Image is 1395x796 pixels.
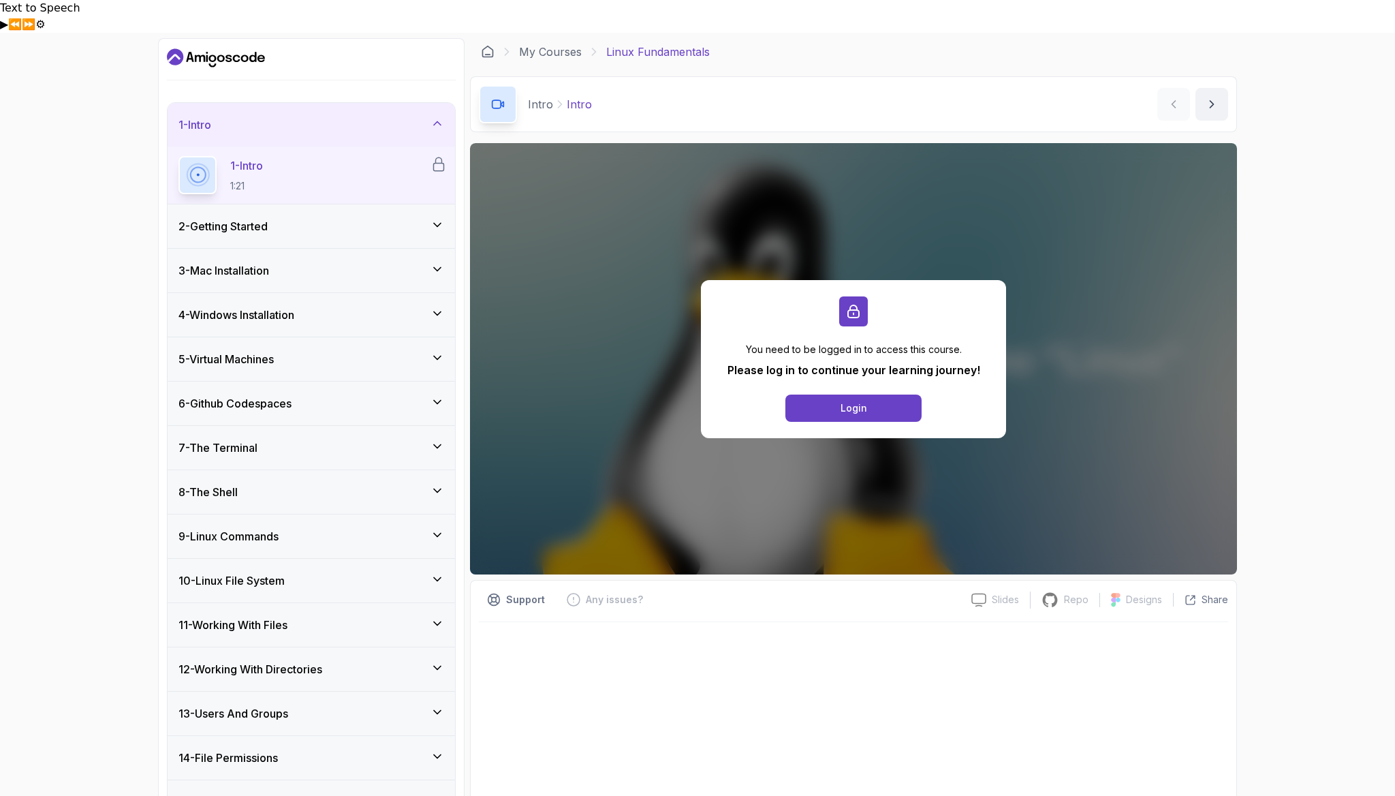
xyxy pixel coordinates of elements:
button: Previous [8,16,22,33]
button: 4-Windows Installation [168,293,455,337]
p: You need to be logged in to access this course. [727,343,980,356]
h3: 11 - Working With Files [178,617,287,633]
a: Dashboard [481,45,495,59]
h3: 6 - Github Codespaces [178,395,292,412]
button: 7-The Terminal [168,426,455,470]
button: Share [1173,593,1228,607]
h3: 5 - Virtual Machines [178,351,274,367]
a: Dashboard [167,47,265,69]
button: 1-Intro [168,103,455,147]
h3: 8 - The Shell [178,484,238,500]
h3: 3 - Mac Installation [178,262,269,279]
p: Intro [528,96,553,112]
h3: 12 - Working With Directories [178,661,322,677]
button: 6-Github Codespaces [168,382,455,425]
div: Login [841,401,867,415]
button: 1-Intro1:21 [178,156,444,194]
h3: 4 - Windows Installation [178,307,294,323]
p: Share [1202,593,1228,607]
p: Designs [1126,593,1162,607]
p: 1 - Intro [230,157,263,174]
button: Support button [479,589,553,611]
p: Support [506,593,545,607]
p: 1:21 [230,179,263,193]
button: 5-Virtual Machines [168,337,455,381]
button: previous content [1157,88,1190,121]
button: Forward [22,16,35,33]
p: Slides [992,593,1019,607]
p: Repo [1064,593,1088,607]
p: Any issues? [586,593,643,607]
p: Linux Fundamentals [606,44,710,60]
h3: 1 - Intro [178,117,211,133]
a: My Courses [519,44,582,60]
h3: 14 - File Permissions [178,750,278,766]
button: 8-The Shell [168,470,455,514]
button: next content [1195,88,1228,121]
h3: 9 - Linux Commands [178,528,279,545]
button: 13-Users And Groups [168,692,455,735]
p: Intro [567,96,592,112]
button: 10-Linux File System [168,559,455,602]
h3: 13 - Users And Groups [178,705,288,722]
button: 14-File Permissions [168,736,455,780]
button: 9-Linux Commands [168,515,455,558]
button: 3-Mac Installation [168,249,455,292]
button: 2-Getting Started [168,204,455,248]
button: Login [785,395,922,422]
h3: 10 - Linux File System [178,572,285,589]
button: 11-Working With Files [168,603,455,647]
button: Settings [35,16,45,33]
h3: 2 - Getting Started [178,218,268,234]
button: 12-Working With Directories [168,647,455,691]
h3: 7 - The Terminal [178,440,257,456]
p: Please log in to continue your learning journey! [727,362,980,378]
